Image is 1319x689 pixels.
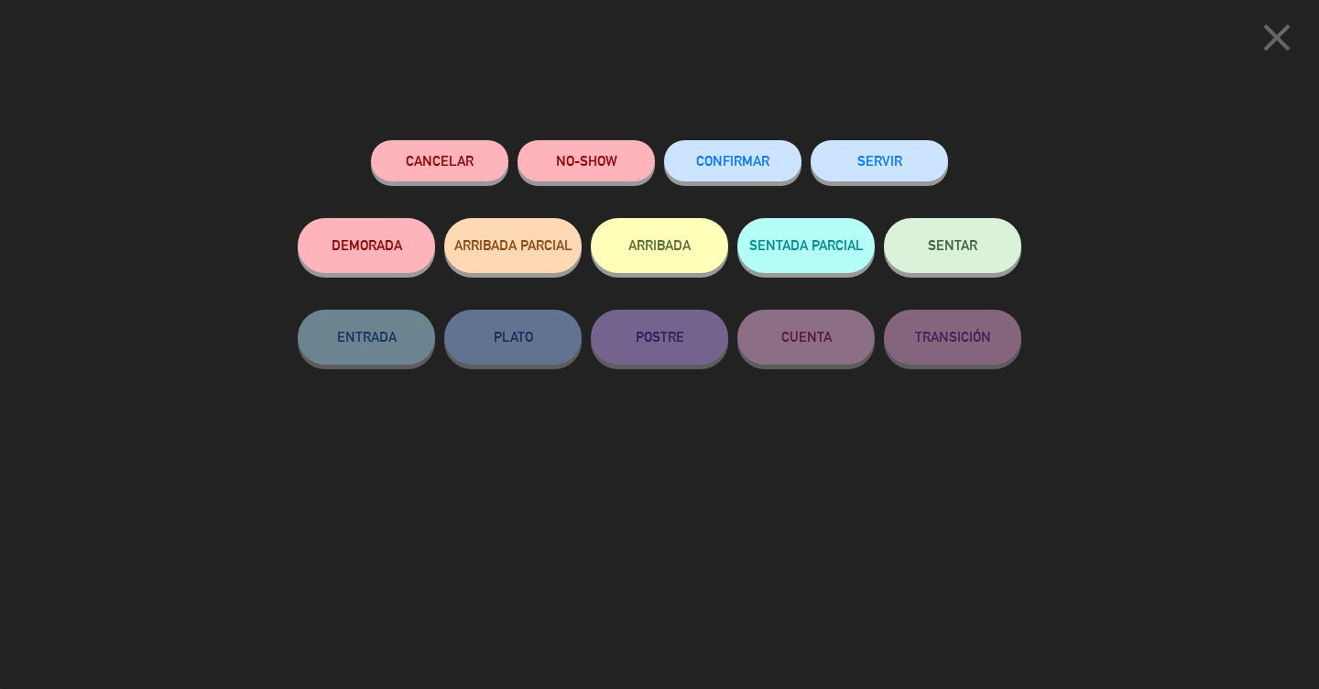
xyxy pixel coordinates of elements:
button: NO-SHOW [518,140,655,181]
button: ENTRADA [298,310,435,365]
button: ARRIBADA PARCIAL [444,218,582,273]
button: SERVIR [811,140,948,181]
button: PLATO [444,310,582,365]
span: SENTAR [928,237,977,253]
button: SENTAR [884,218,1021,273]
button: CONFIRMAR [664,140,801,181]
button: CUENTA [737,310,875,365]
span: ARRIBADA PARCIAL [454,237,572,253]
button: SENTADA PARCIAL [737,218,875,273]
button: TRANSICIÓN [884,310,1021,365]
button: POSTRE [591,310,728,365]
button: Cancelar [371,140,508,181]
button: ARRIBADA [591,218,728,273]
button: DEMORADA [298,218,435,273]
button: close [1248,14,1305,68]
i: close [1254,15,1300,60]
span: CONFIRMAR [696,153,769,169]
